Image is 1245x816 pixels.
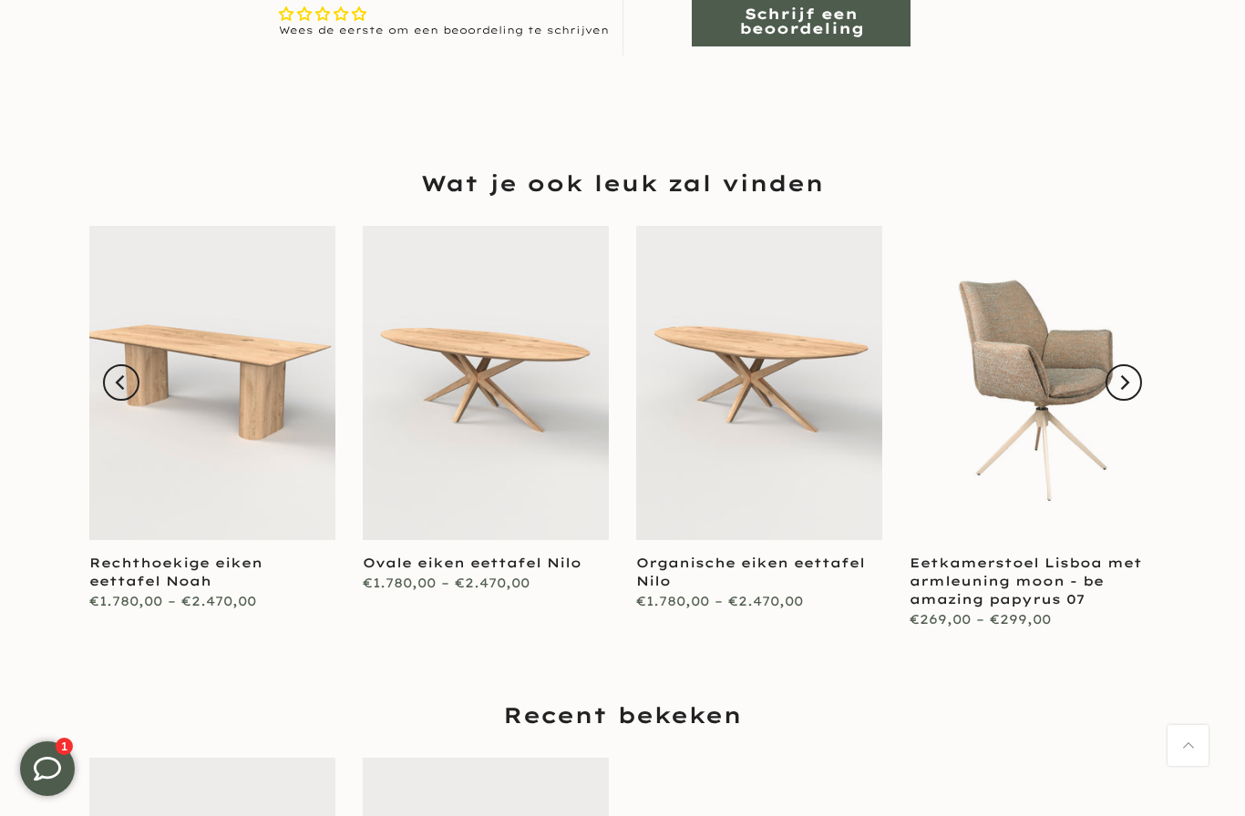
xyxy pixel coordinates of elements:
button: Next [1106,364,1142,401]
span: Recent bekeken [503,699,742,730]
div: €269,00 – €299,00 [910,608,1156,631]
div: Average rating is 0.00 stars [279,4,609,24]
div: €1.780,00 – €2.470,00 [89,590,335,613]
button: Previous [103,364,139,401]
span: Wat je ook leuk zal vinden [421,168,824,199]
div: €1.780,00 – €2.470,00 [363,572,609,595]
div: Wees de eerste om een beoordeling te schrijven [279,24,609,37]
div: €1.780,00 – €2.470,00 [636,590,882,613]
iframe: toggle-frame [2,723,93,814]
a: Organische eiken eettafel Nilo [636,555,865,589]
a: Ovale eiken eettafel Nilo [363,555,581,571]
a: Rechthoekige eiken eettafel Noah [89,555,262,589]
a: Terug naar boven [1168,725,1209,766]
a: Eetkamerstoel Lisboa met armleuning moon - be amazing papyrus 07 [910,555,1142,607]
